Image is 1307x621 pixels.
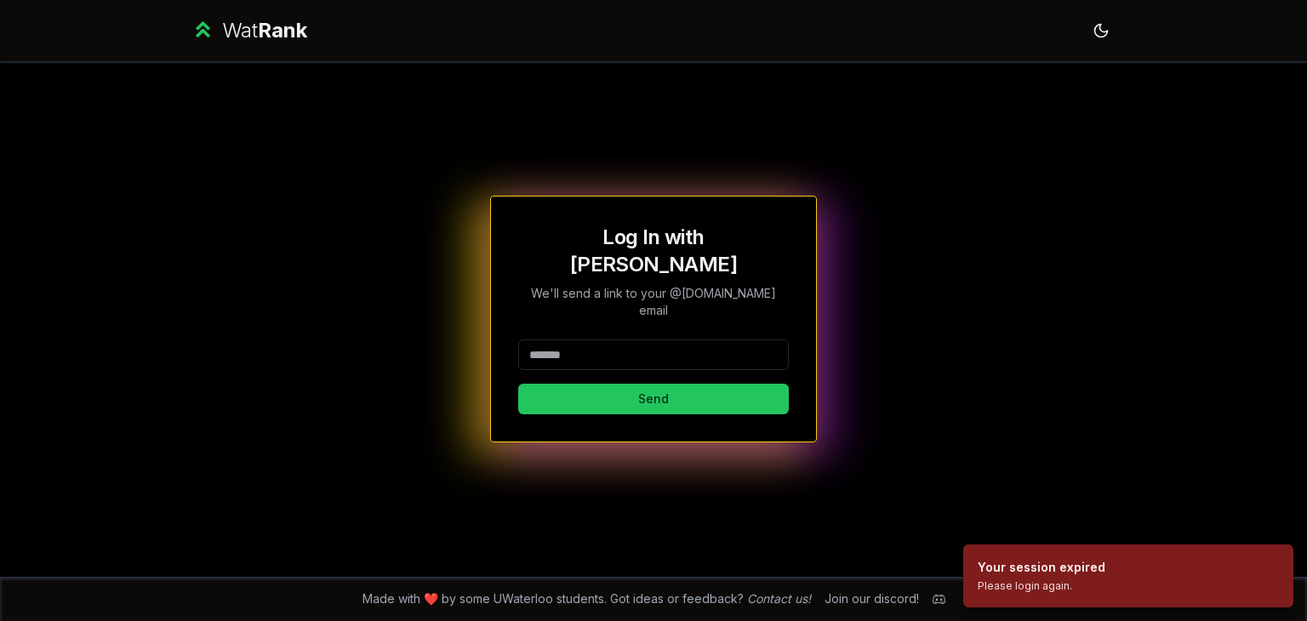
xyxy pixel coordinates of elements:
[518,384,789,414] button: Send
[518,285,789,319] p: We'll send a link to your @[DOMAIN_NAME] email
[518,224,789,278] h1: Log In with [PERSON_NAME]
[978,579,1105,593] div: Please login again.
[747,591,811,606] a: Contact us!
[978,559,1105,576] div: Your session expired
[222,17,307,44] div: Wat
[258,18,307,43] span: Rank
[191,17,307,44] a: WatRank
[362,590,811,607] span: Made with ❤️ by some UWaterloo students. Got ideas or feedback?
[825,590,919,607] div: Join our discord!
